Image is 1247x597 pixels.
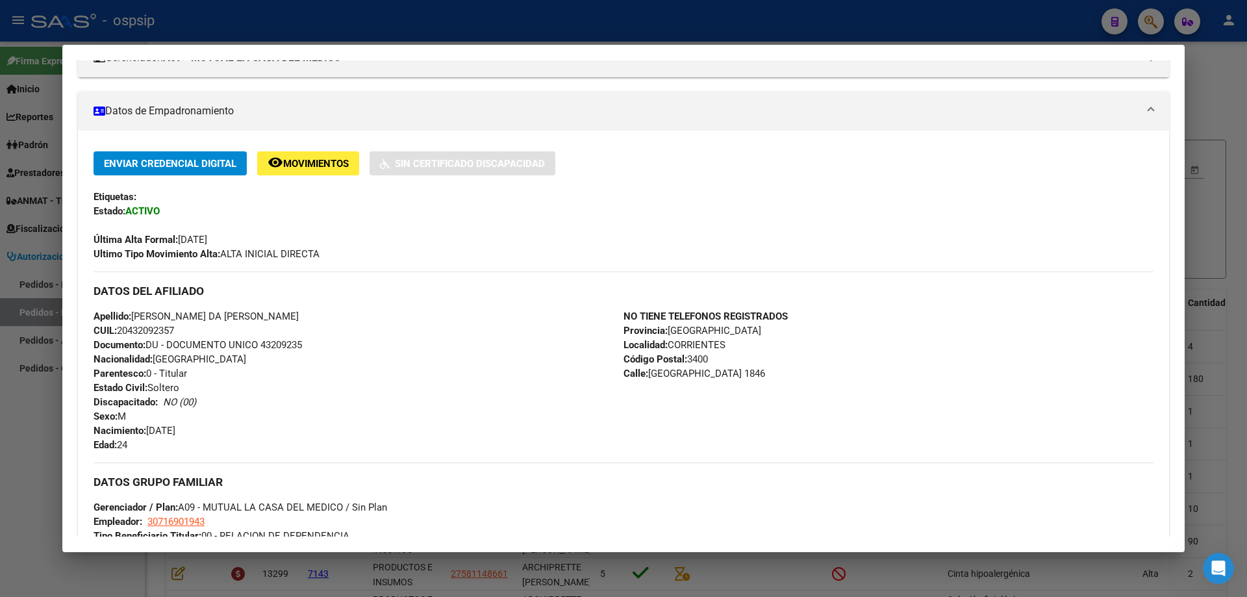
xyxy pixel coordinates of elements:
strong: Código Postal: [623,353,687,365]
strong: Apellido: [94,311,131,322]
span: Movimientos [283,158,349,170]
strong: Etiquetas: [94,191,136,203]
strong: Tipo Beneficiario Titular: [94,530,201,542]
strong: Sexo: [94,411,118,422]
span: Enviar Credencial Digital [104,158,236,170]
strong: Parentesco: [94,368,146,379]
i: NO (00) [163,396,196,408]
span: [GEOGRAPHIC_DATA] [94,353,246,365]
mat-icon: remove_red_eye [268,155,283,170]
strong: Edad: [94,439,117,451]
span: 24 [94,439,127,451]
span: Soltero [94,382,179,394]
strong: CUIL: [94,325,117,337]
span: DU - DOCUMENTO UNICO 43209235 [94,339,302,351]
mat-panel-title: Datos de Empadronamiento [94,103,1138,119]
mat-expansion-panel-header: Datos de Empadronamiento [78,92,1169,131]
span: Sin Certificado Discapacidad [395,158,545,170]
span: [DATE] [94,425,175,437]
span: [GEOGRAPHIC_DATA] 1846 [623,368,765,379]
span: 00 - RELACION DE DEPENDENCIA [94,530,349,542]
strong: Estado Civil: [94,382,147,394]
span: 0 - Titular [94,368,187,379]
strong: Nacionalidad: [94,353,153,365]
span: ALTA INICIAL DIRECTA [94,248,320,260]
strong: Estado: [94,205,125,217]
strong: Ultimo Tipo Movimiento Alta: [94,248,220,260]
strong: Calle: [623,368,648,379]
span: 30716901943 [147,516,205,527]
span: 20432092357 [94,325,174,337]
h3: DATOS DEL AFILIADO [94,284,1153,298]
span: [DATE] [94,234,207,246]
h3: DATOS GRUPO FAMILIAR [94,475,1153,489]
button: Sin Certificado Discapacidad [370,151,555,175]
button: Movimientos [257,151,359,175]
strong: ACTIVO [125,205,160,217]
button: Enviar Credencial Digital [94,151,247,175]
strong: Documento: [94,339,145,351]
strong: Provincia: [623,325,668,337]
strong: Última Alta Formal: [94,234,178,246]
span: M [94,411,126,422]
strong: Empleador: [94,516,142,527]
iframe: Intercom live chat [1203,553,1234,584]
span: A09 - MUTUAL LA CASA DEL MEDICO / Sin Plan [94,502,387,513]
span: [GEOGRAPHIC_DATA] [623,325,761,337]
strong: NO TIENE TELEFONOS REGISTRADOS [623,311,788,322]
strong: Gerenciador / Plan: [94,502,178,513]
strong: Nacimiento: [94,425,146,437]
span: CORRIENTES [623,339,725,351]
span: 3400 [623,353,708,365]
span: [PERSON_NAME] DA [PERSON_NAME] [94,311,299,322]
strong: Localidad: [623,339,668,351]
strong: Discapacitado: [94,396,158,408]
